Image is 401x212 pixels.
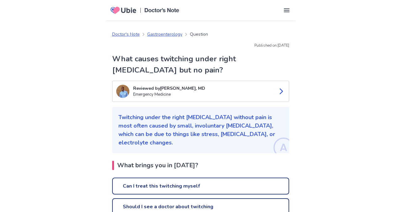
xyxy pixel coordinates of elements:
[116,85,129,98] img: Tomas Diaz
[112,31,140,38] a: Doctor's Note
[118,113,283,147] p: Twitching under the right [MEDICAL_DATA] without pain is most often caused by small, involuntary ...
[144,8,179,13] img: Doctors Note Logo
[190,31,208,38] p: Question
[112,53,289,76] h1: What causes twitching under right [MEDICAL_DATA] but no pain?
[133,85,273,92] p: Reviewed by [PERSON_NAME], MD
[112,31,208,38] nav: breadcrumb
[112,161,289,170] h2: What brings you in [DATE]?
[133,92,273,98] p: Emergency Medicine
[112,178,289,194] a: Can I treat this twitching myself
[112,81,289,102] a: Tomas DiazReviewed by[PERSON_NAME], MDEmergency Medicine
[147,31,182,38] a: Gastroenterology
[112,43,289,48] p: Published on: [DATE]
